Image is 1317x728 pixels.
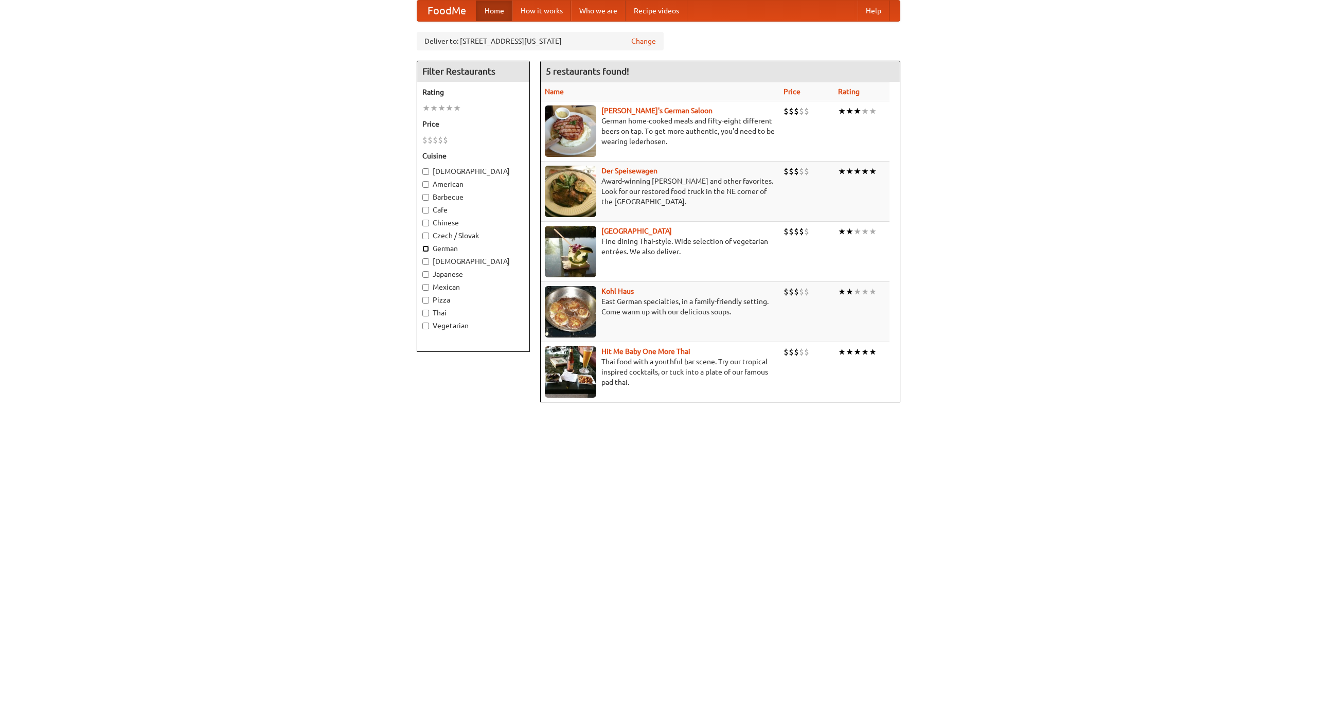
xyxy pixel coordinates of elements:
li: ★ [846,166,853,177]
a: Hit Me Baby One More Thai [601,347,690,356]
li: $ [789,286,794,297]
li: ★ [869,226,877,237]
p: Thai food with a youthful bar scene. Try our tropical inspired cocktails, or tuck into a plate of... [545,357,775,387]
a: Recipe videos [626,1,687,21]
li: $ [433,134,438,146]
img: esthers.jpg [545,105,596,157]
li: ★ [846,346,853,358]
a: Name [545,87,564,96]
input: Thai [422,310,429,316]
li: ★ [838,105,846,117]
input: Cafe [422,207,429,214]
li: $ [799,105,804,117]
p: East German specialties, in a family-friendly setting. Come warm up with our delicious soups. [545,296,775,317]
li: ★ [869,105,877,117]
a: Price [784,87,800,96]
a: Home [476,1,512,21]
li: ★ [838,286,846,297]
label: Thai [422,308,524,318]
a: FoodMe [417,1,476,21]
li: ★ [846,286,853,297]
li: ★ [861,105,869,117]
input: German [422,245,429,252]
li: ★ [430,102,438,114]
label: Czech / Slovak [422,230,524,241]
li: ★ [846,105,853,117]
li: ★ [861,346,869,358]
input: Chinese [422,220,429,226]
input: Japanese [422,271,429,278]
li: $ [784,346,789,358]
li: $ [799,346,804,358]
li: $ [443,134,448,146]
input: [DEMOGRAPHIC_DATA] [422,168,429,175]
img: satay.jpg [545,226,596,277]
li: ★ [861,226,869,237]
img: babythai.jpg [545,346,596,398]
div: Deliver to: [STREET_ADDRESS][US_STATE] [417,32,664,50]
li: $ [784,105,789,117]
li: $ [804,346,809,358]
li: ★ [861,166,869,177]
li: ★ [853,286,861,297]
ng-pluralize: 5 restaurants found! [546,66,629,76]
li: $ [794,286,799,297]
li: $ [799,166,804,177]
li: $ [789,346,794,358]
a: Who we are [571,1,626,21]
input: Barbecue [422,194,429,201]
label: American [422,179,524,189]
a: Kohl Haus [601,287,634,295]
li: ★ [853,346,861,358]
label: Cafe [422,205,524,215]
label: [DEMOGRAPHIC_DATA] [422,256,524,267]
a: Change [631,36,656,46]
li: $ [789,226,794,237]
li: ★ [853,226,861,237]
li: $ [784,286,789,297]
li: $ [804,166,809,177]
h5: Rating [422,87,524,97]
label: German [422,243,524,254]
li: $ [804,286,809,297]
li: $ [804,226,809,237]
label: Vegetarian [422,321,524,331]
label: [DEMOGRAPHIC_DATA] [422,166,524,176]
li: $ [794,346,799,358]
li: $ [789,105,794,117]
label: Mexican [422,282,524,292]
li: $ [789,166,794,177]
a: [PERSON_NAME]'s German Saloon [601,106,713,115]
li: $ [784,166,789,177]
h4: Filter Restaurants [417,61,529,82]
h5: Price [422,119,524,129]
li: ★ [453,102,461,114]
li: $ [794,105,799,117]
li: ★ [853,105,861,117]
li: $ [422,134,428,146]
a: How it works [512,1,571,21]
li: ★ [838,226,846,237]
li: ★ [846,226,853,237]
li: ★ [446,102,453,114]
label: Pizza [422,295,524,305]
label: Barbecue [422,192,524,202]
img: speisewagen.jpg [545,166,596,217]
li: ★ [861,286,869,297]
li: $ [799,226,804,237]
a: Rating [838,87,860,96]
a: Der Speisewagen [601,167,657,175]
li: ★ [838,346,846,358]
li: $ [794,166,799,177]
p: Fine dining Thai-style. Wide selection of vegetarian entrées. We also deliver. [545,236,775,257]
a: Help [858,1,889,21]
li: $ [784,226,789,237]
p: German home-cooked meals and fifty-eight different beers on tap. To get more authentic, you'd nee... [545,116,775,147]
img: kohlhaus.jpg [545,286,596,338]
li: ★ [838,166,846,177]
label: Japanese [422,269,524,279]
li: $ [428,134,433,146]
